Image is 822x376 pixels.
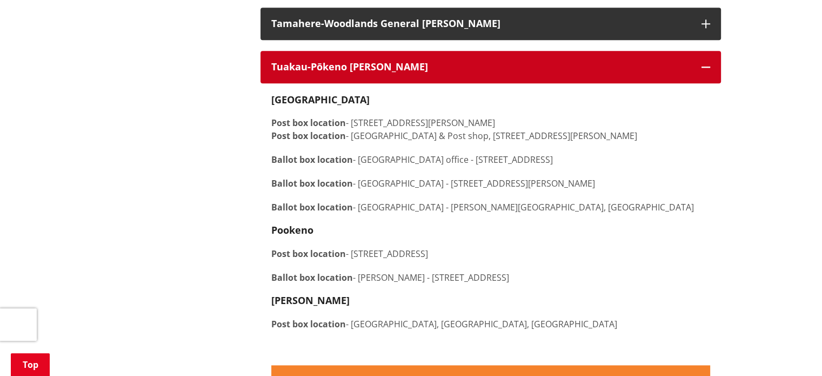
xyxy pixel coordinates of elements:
[271,271,710,284] p: - [PERSON_NAME] - [STREET_ADDRESS]
[271,223,313,236] strong: Pookeno
[271,272,353,283] strong: Ballot box location
[271,154,353,166] strong: Ballot box location
[271,116,710,142] p: - [STREET_ADDRESS][PERSON_NAME] - [GEOGRAPHIC_DATA] & Post shop, [STREET_ADDRESS][PERSON_NAME]
[271,17,500,30] strong: Tamahere-Woodlands General [PERSON_NAME]
[271,201,710,214] p: - [GEOGRAPHIC_DATA] - [PERSON_NAME][GEOGRAPHIC_DATA], [GEOGRAPHIC_DATA]
[260,8,721,40] button: Tamahere-Woodlands General [PERSON_NAME]
[271,177,710,190] p: - [GEOGRAPHIC_DATA] - [STREET_ADDRESS][PERSON_NAME]
[11,353,50,376] a: Top
[772,331,811,370] iframe: Messenger Launcher
[271,93,370,106] strong: [GEOGRAPHIC_DATA]
[271,248,346,260] strong: Post box location
[271,294,350,307] strong: [PERSON_NAME]
[271,177,353,189] strong: Ballot box location
[260,51,721,83] button: Tuakau-Pōkeno [PERSON_NAME]
[271,247,710,260] p: - [STREET_ADDRESS]
[271,153,710,166] p: - [GEOGRAPHIC_DATA] office - [STREET_ADDRESS]
[271,62,691,72] h3: Tuakau-Pōkeno [PERSON_NAME]
[271,130,346,142] strong: Post box location
[271,117,346,129] strong: Post box location
[271,201,353,213] strong: Ballot box location
[271,318,710,331] p: - [GEOGRAPHIC_DATA], [GEOGRAPHIC_DATA], [GEOGRAPHIC_DATA]
[271,318,346,330] strong: Post box location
